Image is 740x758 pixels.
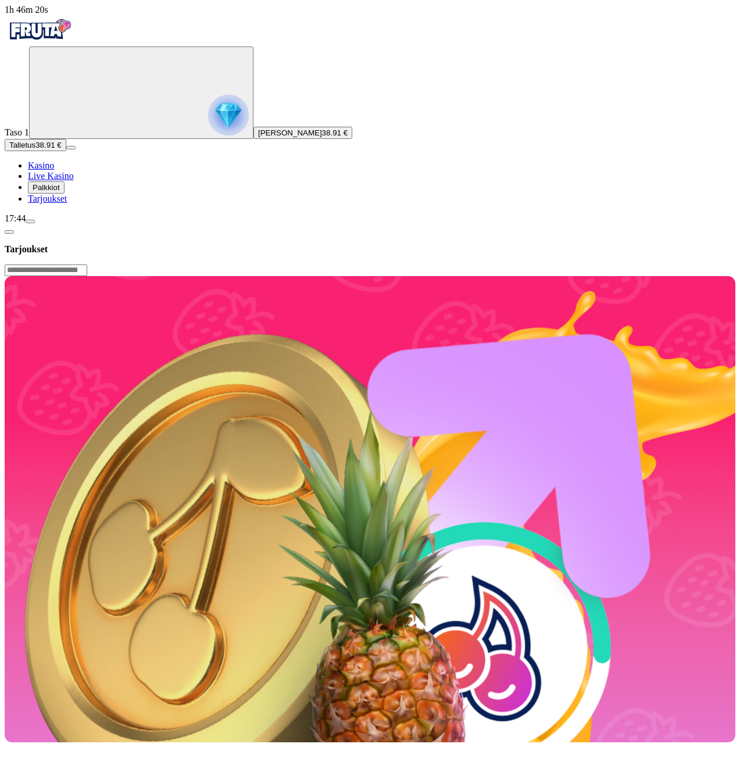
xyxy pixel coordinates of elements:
span: 17:44 [5,213,26,223]
span: Taso 1 [5,127,29,137]
span: [PERSON_NAME] [258,128,322,137]
button: [PERSON_NAME]38.91 € [253,127,352,139]
span: Kasino [28,160,54,170]
button: chevron-left icon [5,230,14,234]
h3: Tarjoukset [5,244,735,255]
span: Palkkiot [33,183,60,192]
img: Fruit Up, poimi ilmaiskierroksia [5,276,735,742]
span: Live Kasino [28,171,74,181]
a: gift-inverted iconTarjoukset [28,194,67,203]
span: Talletus [9,141,35,149]
span: 38.91 € [35,141,61,149]
a: diamond iconKasino [28,160,54,170]
a: poker-chip iconLive Kasino [28,171,74,181]
img: reward progress [208,95,249,135]
button: Talletusplus icon38.91 € [5,139,66,151]
button: menu [66,146,76,149]
img: Fruta [5,15,74,44]
span: user session time [5,5,48,15]
button: reward progress [29,47,253,139]
button: menu [26,220,35,223]
span: Tarjoukset [28,194,67,203]
a: Fruta [5,36,74,46]
span: 38.91 € [322,128,348,137]
nav: Primary [5,15,735,204]
input: Search [5,264,87,276]
button: reward iconPalkkiot [28,181,65,194]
